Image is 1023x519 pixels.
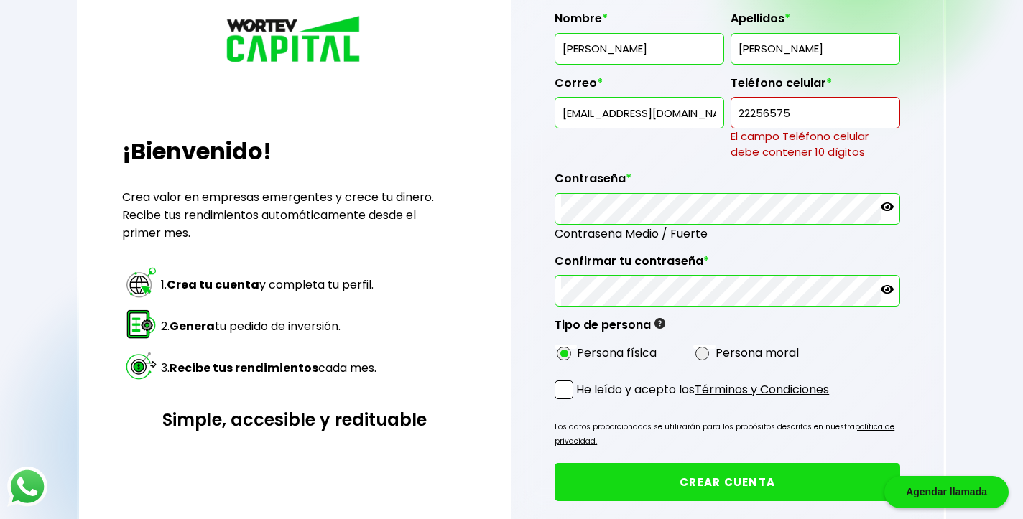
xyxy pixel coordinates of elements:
div: Agendar llamada [884,476,1009,508]
span: Contraseña Medio / Fuerte [555,225,900,243]
a: política de privacidad. [555,421,894,446]
p: El campo Teléfono celular debe contener 10 dígitos [731,128,900,160]
td: 1. y completa tu perfil. [160,265,377,305]
p: Crea valor en empresas emergentes y crece tu dinero. Recibe tus rendimientos automáticamente desd... [122,188,468,242]
label: Correo [555,76,724,98]
h2: ¡Bienvenido! [122,134,468,169]
label: Tipo de persona [555,318,665,340]
label: Persona física [577,344,657,362]
strong: Crea tu cuenta [167,276,259,293]
img: gfR76cHglkPwleuBLjWdxeZVvX9Wp6JBDmjRYY8JYDQn16A2ICN00zLTgIroGa6qie5tIuWH7V3AapTKqzv+oMZsGfMUqL5JM... [654,318,665,329]
p: Los datos proporcionados se utilizarán para los propósitos descritos en nuestra [555,420,900,449]
img: logos_whatsapp-icon.242b2217.svg [7,467,47,507]
label: Contraseña [555,172,900,193]
button: CREAR CUENTA [555,463,900,501]
label: Persona moral [716,344,799,362]
img: paso 1 [124,266,158,299]
label: Teléfono celular [731,76,900,98]
strong: Recibe tus rendimientos [170,360,318,376]
label: Nombre [555,11,724,33]
img: paso 2 [124,307,158,341]
img: logo_wortev_capital [223,14,366,67]
input: 10 dígitos [737,98,894,128]
h3: Simple, accesible y redituable [122,407,468,432]
strong: Genera [170,318,215,335]
td: 2. tu pedido de inversión. [160,307,377,347]
input: inversionista@gmail.com [561,98,718,128]
label: Apellidos [731,11,900,33]
p: He leído y acepto los [576,380,829,398]
td: 3. cada mes. [160,348,377,388]
label: Confirmar tu contraseña [555,254,900,276]
img: paso 3 [124,349,158,383]
a: Términos y Condiciones [695,381,829,398]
